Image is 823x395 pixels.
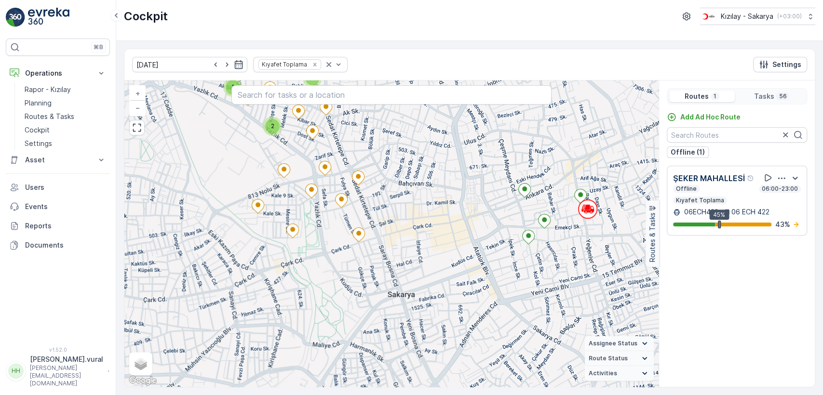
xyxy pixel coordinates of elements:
[6,216,110,236] a: Reports
[6,8,25,27] img: logo
[135,104,140,112] span: −
[6,197,110,216] a: Events
[127,374,159,387] a: Open this area in Google Maps (opens a new window)
[731,207,769,217] p: 06 ECH 422
[685,92,709,101] p: Routes
[709,210,729,220] div: 45%
[667,127,807,143] input: Search Routes
[21,137,110,150] a: Settings
[6,355,110,387] button: HH[PERSON_NAME].vural[PERSON_NAME][EMAIL_ADDRESS][DOMAIN_NAME]
[310,61,320,68] div: Remove Kıyafet Toplama
[231,83,234,91] span: 2
[25,85,71,94] p: Rapor - Kızılay
[310,74,314,81] span: 2
[585,366,654,381] summary: Activities
[682,207,718,217] p: 06ECH422
[21,83,110,96] a: Rapor - Kızılay
[671,147,705,157] p: Offline (1)
[675,185,698,193] p: Offline
[6,150,110,170] button: Asset
[127,374,159,387] img: Google
[772,60,801,69] p: Settings
[589,340,637,347] span: Assignee Status
[259,60,309,69] div: Kıyafet Toplama
[747,174,755,182] div: Help Tooltip Icon
[6,236,110,255] a: Documents
[585,336,654,351] summary: Assignee Status
[589,369,617,377] span: Activities
[675,197,725,204] p: Kıyafet Toplama
[21,96,110,110] a: Planning
[6,178,110,197] a: Users
[25,112,74,121] p: Routes & Tasks
[680,112,741,122] p: Add Ad Hoc Route
[589,355,628,362] span: Route Status
[25,221,106,231] p: Reports
[8,363,24,379] div: HH
[761,185,799,193] p: 06:00-23:00
[130,353,151,374] a: Layers
[25,139,52,148] p: Settings
[30,364,103,387] p: [PERSON_NAME][EMAIL_ADDRESS][DOMAIN_NAME]
[30,355,103,364] p: [PERSON_NAME].vural
[25,183,106,192] p: Users
[25,155,91,165] p: Asset
[25,240,106,250] p: Documents
[21,110,110,123] a: Routes & Tasks
[648,213,657,263] p: Routes & Tasks
[721,12,773,21] p: Kızılay - Sakarya
[673,172,745,184] p: ŞEKER MAHALLESİ
[130,86,145,101] a: Zoom In
[231,85,552,105] input: Search for tasks or a location
[754,92,774,101] p: Tasks
[778,92,787,100] p: 56
[124,9,168,24] p: Cockpit
[585,351,654,366] summary: Route Status
[21,123,110,137] a: Cockpit
[223,78,243,97] div: 2
[135,89,140,97] span: +
[94,43,103,51] p: ⌘B
[777,13,802,20] p: ( +03:00 )
[130,101,145,115] a: Zoom Out
[28,8,69,27] img: logo_light-DOdMpM7g.png
[25,68,91,78] p: Operations
[713,92,717,100] p: 1
[132,57,247,72] input: dd/mm/yyyy
[263,117,282,136] div: 2
[270,122,274,130] span: 2
[753,57,807,72] button: Settings
[700,8,815,25] button: Kızılay - Sakarya(+03:00)
[6,64,110,83] button: Operations
[25,125,50,135] p: Cockpit
[25,98,52,108] p: Planning
[667,146,709,158] button: Offline (1)
[700,11,717,22] img: k%C4%B1z%C4%B1lay_DTAvauz.png
[775,220,790,229] p: 43 %
[25,202,106,211] p: Events
[6,347,110,353] span: v 1.52.0
[667,112,741,122] a: Add Ad Hoc Route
